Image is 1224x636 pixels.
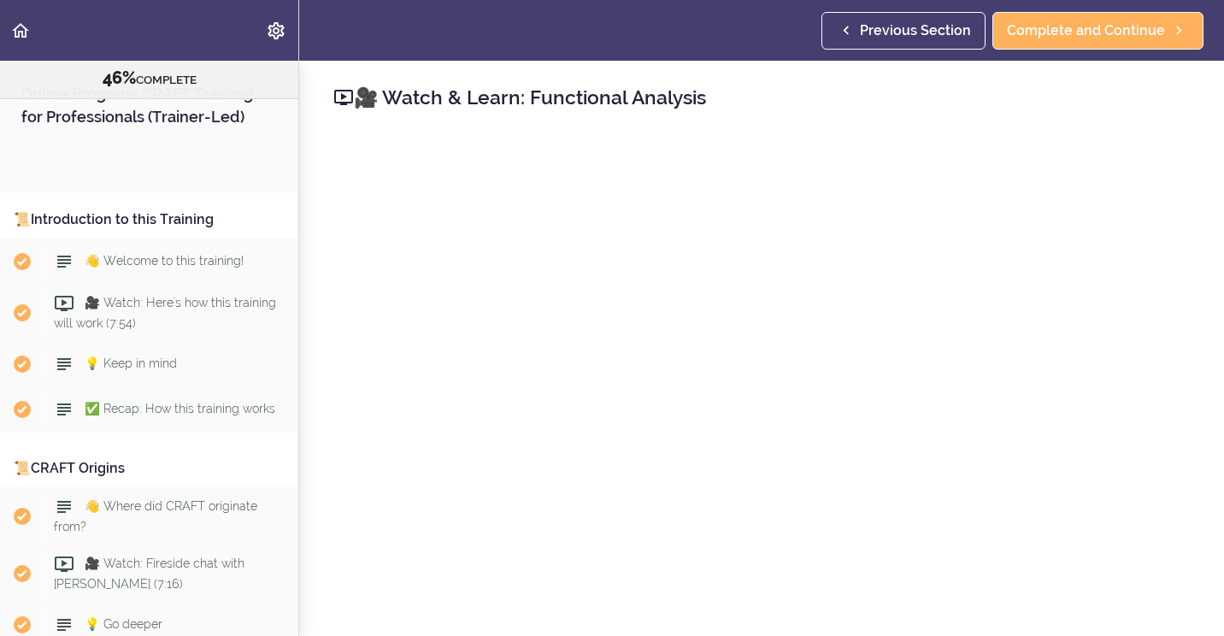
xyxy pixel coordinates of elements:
a: Complete and Continue [992,12,1203,50]
span: Complete and Continue [1007,21,1165,41]
span: 🎥 Watch: Here's how this training will work (7:54) [54,296,276,329]
svg: Back to course curriculum [10,21,31,41]
a: Previous Section [821,12,986,50]
span: 👋 Where did CRAFT originate from? [54,499,257,533]
div: COMPLETE [21,68,277,90]
span: 46% [103,68,136,88]
iframe: Video Player [333,138,1190,620]
span: Previous Section [860,21,971,41]
span: 💡 Go deeper [85,617,162,631]
span: 👋 Welcome to this training! [85,254,244,268]
h2: 🎥 Watch & Learn: Functional Analysis [333,83,1190,112]
span: ✅ Recap: How this training works [85,402,275,415]
span: 💡 Keep in mind [85,356,177,370]
svg: Settings Menu [266,21,286,41]
span: 🎥 Watch: Fireside chat with [PERSON_NAME] (7:16) [54,556,244,590]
